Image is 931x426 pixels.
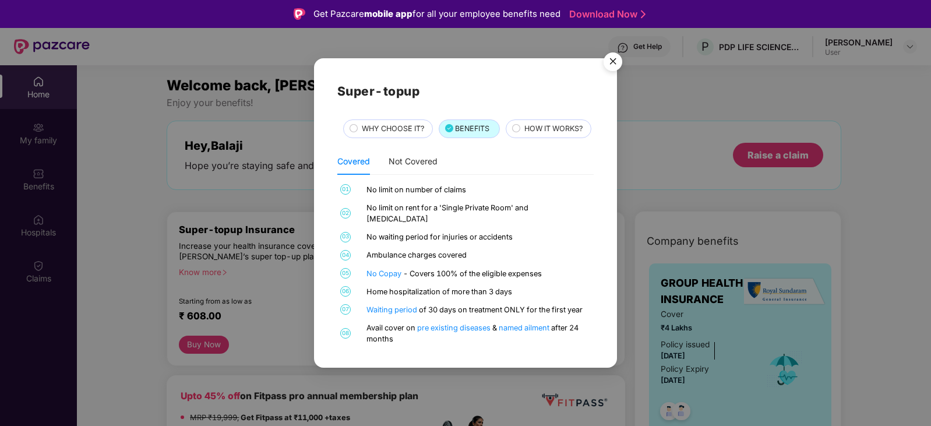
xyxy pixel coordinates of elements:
img: Stroke [641,8,646,20]
a: pre existing diseases [417,323,492,332]
div: Not Covered [389,155,438,168]
strong: mobile app [364,8,412,19]
button: Close [597,47,628,79]
img: Logo [294,8,305,20]
div: - Covers 100% of the eligible expenses [366,268,591,279]
div: Ambulance charges covered [366,249,591,260]
span: WHY CHOOSE IT? [362,123,424,135]
a: No Copay [366,269,403,278]
a: Download Now [569,8,642,20]
a: named ailment [499,323,551,332]
div: No limit on rent for a 'Single Private Room' and [MEDICAL_DATA] [366,202,591,224]
span: 05 [340,268,351,279]
h2: Super-topup [337,82,594,101]
span: 02 [340,208,351,219]
span: BENEFITS [455,123,489,135]
div: No limit on number of claims [366,184,591,195]
div: Home hospitalization of more than 3 days [366,286,591,297]
span: 04 [340,250,351,260]
div: No waiting period for injuries or accidents [366,231,591,242]
span: 06 [340,286,351,297]
div: Covered [337,155,370,168]
div: Get Pazcare for all your employee benefits need [313,7,560,21]
a: Waiting period [366,305,419,314]
span: HOW IT WORKS? [524,123,583,135]
div: of 30 days on treatment ONLY for the first year [366,304,591,315]
span: 01 [340,184,351,195]
span: 07 [340,304,351,315]
img: svg+xml;base64,PHN2ZyB4bWxucz0iaHR0cDovL3d3dy53My5vcmcvMjAwMC9zdmciIHdpZHRoPSI1NiIgaGVpZ2h0PSI1Ni... [597,47,629,80]
span: 03 [340,232,351,242]
span: 08 [340,328,351,339]
div: Avail cover on & after 24 months [366,322,591,344]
